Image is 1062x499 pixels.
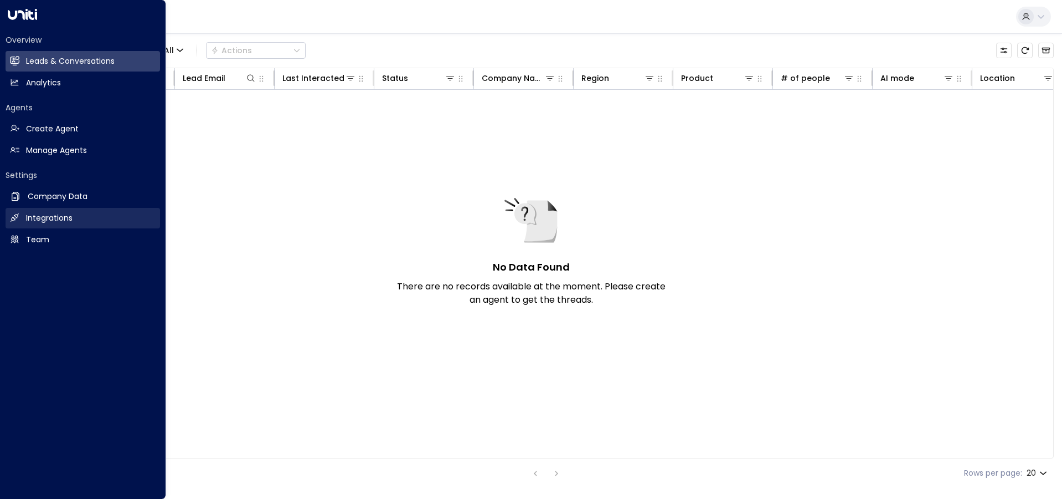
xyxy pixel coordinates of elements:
div: Status [382,72,456,85]
h2: Analytics [26,77,61,89]
span: All [164,46,174,55]
div: 20 [1027,465,1049,481]
div: Product [681,72,713,85]
div: Last Interacted [282,72,344,85]
h2: Team [26,234,49,246]
div: AI mode [880,72,914,85]
div: Region [581,72,655,85]
a: Analytics [6,73,160,93]
a: Manage Agents [6,140,160,161]
h2: Agents [6,102,160,113]
h2: Settings [6,170,160,181]
div: Company Name [482,72,544,85]
div: Lead Email [183,72,256,85]
div: Region [581,72,609,85]
div: AI mode [880,72,954,85]
h2: Create Agent [26,123,79,135]
h2: Leads & Conversations [26,55,115,67]
button: Actions [206,42,306,59]
nav: pagination navigation [528,466,564,480]
div: # of people [781,72,830,85]
h2: Integrations [26,212,73,224]
h2: Overview [6,34,160,45]
p: There are no records available at the moment. Please create an agent to get the threads. [393,280,669,307]
div: Status [382,72,408,85]
div: Location [980,72,1054,85]
div: Button group with a nested menu [206,42,306,59]
div: Location [980,72,1015,85]
a: Team [6,230,160,250]
button: Customize [996,43,1012,58]
h2: Company Data [28,191,87,202]
a: Leads & Conversations [6,51,160,72]
div: Actions [211,45,252,55]
div: # of people [781,72,854,85]
div: Product [681,72,755,85]
a: Integrations [6,208,160,228]
h2: Manage Agents [26,145,87,156]
span: Refresh [1017,43,1033,58]
h5: No Data Found [493,259,570,274]
div: Lead Email [183,72,225,85]
div: Last Interacted [282,72,356,85]
label: Rows per page: [964,467,1022,479]
div: Company Name [482,72,555,85]
button: Archived Leads [1038,43,1054,58]
a: Company Data [6,186,160,207]
a: Create Agent [6,119,160,139]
